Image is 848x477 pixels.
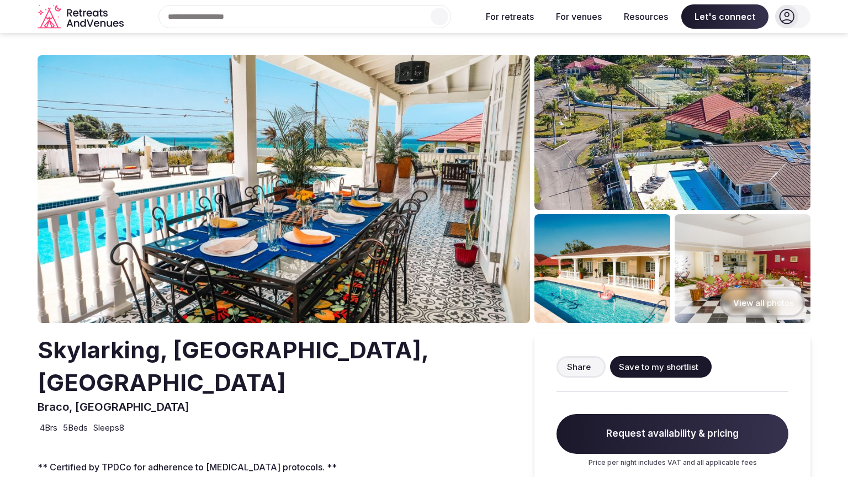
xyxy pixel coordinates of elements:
[556,414,788,454] span: Request availability & pricing
[38,400,189,414] span: Braco, [GEOGRAPHIC_DATA]
[40,422,57,433] span: 4 Brs
[556,356,606,378] button: Share
[63,422,88,433] span: 5 Beds
[534,214,670,323] img: Venue gallery photo
[477,4,543,29] button: For retreats
[93,422,124,433] span: Sleeps 8
[615,4,677,29] button: Resources
[38,4,126,29] svg: Retreats and Venues company logo
[38,55,530,323] img: Venue cover photo
[534,55,810,210] img: Venue gallery photo
[38,462,337,473] span: ** Certified by TPDCo for adherence to [MEDICAL_DATA] protocols. **
[556,458,788,468] p: Price per night includes VAT and all applicable fees
[610,356,712,378] button: Save to my shortlist
[38,4,126,29] a: Visit the homepage
[567,361,591,373] span: Share
[619,361,698,373] span: Save to my shortlist
[38,334,506,399] h2: Skylarking, [GEOGRAPHIC_DATA], [GEOGRAPHIC_DATA]
[675,214,810,323] img: Venue gallery photo
[547,4,611,29] button: For venues
[720,288,805,317] button: View all photos
[681,4,768,29] span: Let's connect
